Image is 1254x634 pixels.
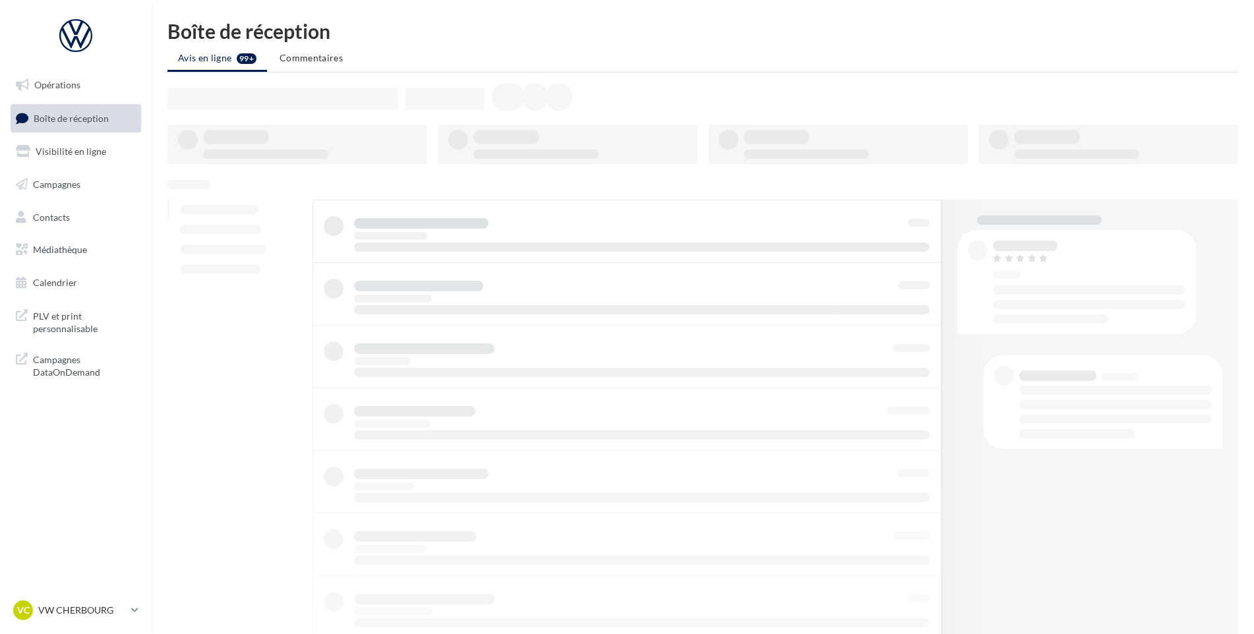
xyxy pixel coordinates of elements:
[36,146,106,157] span: Visibilité en ligne
[33,307,136,335] span: PLV et print personnalisable
[33,179,80,190] span: Campagnes
[34,79,80,90] span: Opérations
[17,604,30,617] span: VC
[33,211,70,222] span: Contacts
[8,302,144,341] a: PLV et print personnalisable
[33,244,87,255] span: Médiathèque
[34,112,109,123] span: Boîte de réception
[38,604,126,617] p: VW CHERBOURG
[8,104,144,132] a: Boîte de réception
[33,277,77,288] span: Calendrier
[167,21,1238,41] div: Boîte de réception
[33,351,136,379] span: Campagnes DataOnDemand
[8,269,144,297] a: Calendrier
[8,171,144,198] a: Campagnes
[8,345,144,384] a: Campagnes DataOnDemand
[8,204,144,231] a: Contacts
[8,71,144,99] a: Opérations
[8,138,144,165] a: Visibilité en ligne
[11,598,141,623] a: VC VW CHERBOURG
[280,52,343,63] span: Commentaires
[8,236,144,264] a: Médiathèque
